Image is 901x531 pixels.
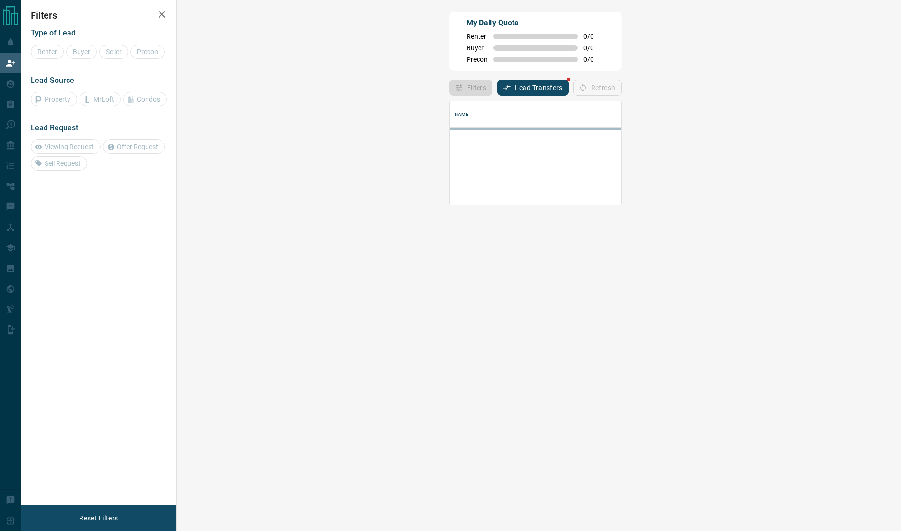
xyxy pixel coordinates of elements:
[467,56,488,63] span: Precon
[31,28,76,37] span: Type of Lead
[31,76,74,85] span: Lead Source
[31,123,78,132] span: Lead Request
[450,101,770,128] div: Name
[31,10,167,21] h2: Filters
[467,44,488,52] span: Buyer
[583,33,604,40] span: 0 / 0
[583,56,604,63] span: 0 / 0
[497,80,569,96] button: Lead Transfers
[467,17,604,29] p: My Daily Quota
[583,44,604,52] span: 0 / 0
[455,101,469,128] div: Name
[467,33,488,40] span: Renter
[73,510,124,526] button: Reset Filters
